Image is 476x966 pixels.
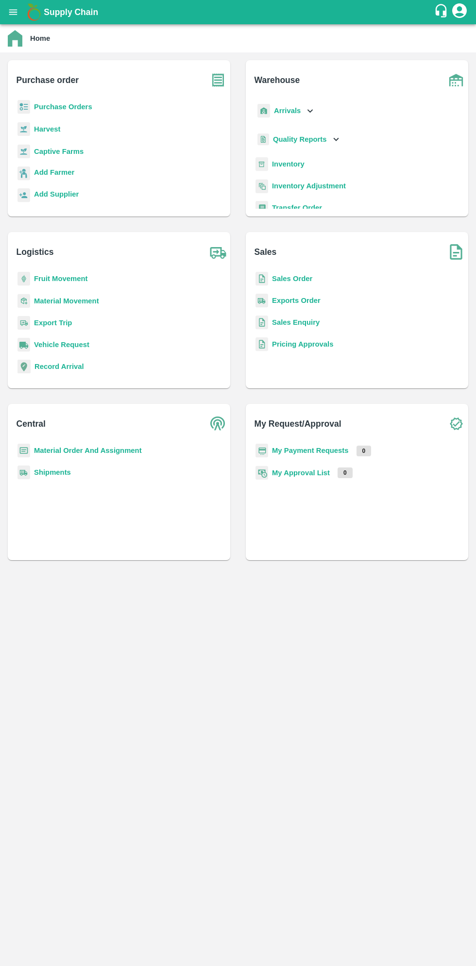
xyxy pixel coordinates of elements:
a: Captive Farms [34,148,84,155]
img: harvest [17,122,30,136]
img: sales [255,316,268,330]
img: fruit [17,272,30,286]
b: Supply Chain [44,7,98,17]
a: Purchase Orders [34,103,92,111]
a: Transfer Order [272,204,322,212]
img: sales [255,272,268,286]
b: Purchase order [17,73,79,87]
img: purchase [206,68,230,92]
a: My Approval List [272,469,330,477]
img: check [444,412,468,436]
img: whInventory [255,157,268,171]
img: recordArrival [17,360,31,373]
b: My Request/Approval [255,417,341,431]
a: Vehicle Request [34,341,89,349]
img: warehouse [444,68,468,92]
img: supplier [17,188,30,202]
img: shipments [17,466,30,480]
div: Arrivals [255,100,316,122]
img: truck [206,240,230,264]
a: Inventory [272,160,305,168]
a: Record Arrival [34,363,84,370]
b: Add Farmer [34,168,74,176]
img: approval [255,466,268,480]
img: shipments [255,294,268,308]
b: Add Supplier [34,190,79,198]
a: My Payment Requests [272,447,349,454]
img: central [206,412,230,436]
a: Fruit Movement [34,275,88,283]
div: account of current user [451,2,468,22]
p: 0 [338,467,353,478]
b: Quality Reports [273,135,327,143]
b: Logistics [17,245,54,259]
img: harvest [17,144,30,159]
img: payment [255,444,268,458]
b: Central [17,417,46,431]
div: customer-support [434,3,451,21]
div: Quality Reports [255,130,341,150]
a: Material Movement [34,297,99,305]
img: delivery [17,316,30,330]
img: logo [24,2,44,22]
img: material [17,294,30,308]
img: whArrival [257,104,270,118]
b: Home [30,34,50,42]
a: Add Farmer [34,167,74,180]
a: Harvest [34,125,60,133]
b: Arrivals [274,107,301,115]
img: sales [255,337,268,351]
img: farmer [17,167,30,181]
img: reciept [17,100,30,114]
a: Add Supplier [34,189,79,202]
b: Warehouse [255,73,300,87]
p: 0 [357,446,372,456]
img: centralMaterial [17,444,30,458]
a: Sales Order [272,275,312,283]
a: Material Order And Assignment [34,447,142,454]
img: whTransfer [255,201,268,215]
a: Pricing Approvals [272,340,333,348]
img: inventory [255,179,268,193]
img: soSales [444,240,468,264]
img: home [8,30,22,47]
a: Sales Enquiry [272,318,320,326]
a: Export Trip [34,319,72,327]
a: Inventory Adjustment [272,182,346,190]
img: qualityReport [257,133,269,146]
a: Supply Chain [44,5,434,19]
b: Sales [255,245,277,259]
a: Exports Order [272,297,321,304]
a: Shipments [34,468,71,476]
img: vehicle [17,338,30,352]
button: open drawer [2,1,24,23]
